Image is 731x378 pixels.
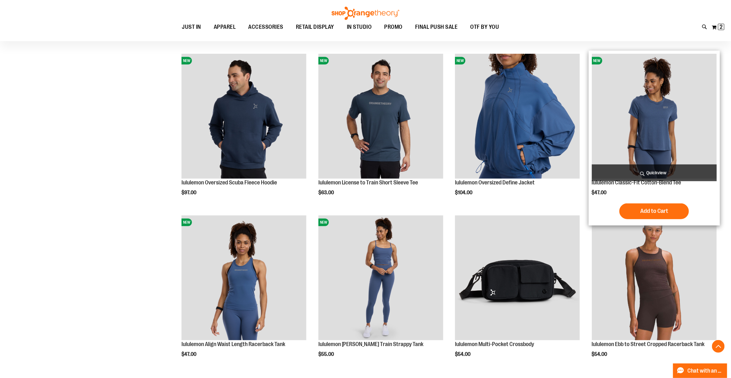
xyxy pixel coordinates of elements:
span: $47.00 [181,351,197,357]
span: Add to Cart [640,208,668,214]
span: Chat with an Expert [688,368,723,374]
span: $54.00 [592,351,608,357]
span: JUST IN [182,20,201,34]
button: Chat with an Expert [673,363,728,378]
img: lululemon Oversized Scuba Fleece Hoodie [181,54,306,179]
span: NEW [455,57,465,65]
span: $55.00 [318,351,335,357]
a: lululemon Multi-Pocket Crossbody [455,215,580,341]
div: product [452,212,583,373]
img: Shop Orangetheory [331,7,400,20]
div: product [178,212,310,373]
img: lululemon Wunder Train Strappy Tank [318,215,443,340]
span: FINAL PUSH SALE [415,20,458,34]
a: lululemon Oversized Scuba Fleece Hoodie [181,179,277,186]
span: 2 [720,24,723,30]
div: product [178,51,310,212]
div: product [315,51,446,212]
a: Quickview [592,164,717,181]
span: NEW [592,57,602,65]
a: lululemon Align Waist Length Racerback TankNEW [181,215,306,341]
a: lululemon Oversized Scuba Fleece HoodieNEW [181,54,306,180]
span: PROMO [384,20,403,34]
div: product [589,51,720,226]
button: Back To Top [712,340,725,353]
img: lululemon Classic-Fit Cotton-Blend Tee [592,54,717,179]
img: lululemon Oversized Define Jacket [455,54,580,179]
img: lululemon License to Train Short Sleeve Tee [318,54,443,179]
span: IN STUDIO [347,20,372,34]
img: lululemon Align Waist Length Racerback Tank [181,215,306,340]
span: $97.00 [181,190,197,195]
span: $54.00 [455,351,471,357]
a: lululemon License to Train Short Sleeve TeeNEW [318,54,443,180]
span: APPAREL [214,20,236,34]
a: lululemon Wunder Train Strappy TankNEW [318,215,443,341]
img: lululemon Multi-Pocket Crossbody [455,215,580,340]
a: lululemon Ebb to Street Cropped Racerback Tank [592,215,717,341]
span: OTF BY YOU [470,20,499,34]
a: lululemon Ebb to Street Cropped Racerback Tank [592,341,705,347]
span: NEW [181,57,192,65]
span: RETAIL DISPLAY [296,20,334,34]
span: NEW [181,219,192,226]
a: lululemon Multi-Pocket Crossbody [455,341,534,347]
span: NEW [318,219,329,226]
span: NEW [318,57,329,65]
div: product [315,212,446,373]
a: lululemon Align Waist Length Racerback Tank [181,341,285,347]
span: $63.00 [318,190,335,195]
span: $47.00 [592,190,608,195]
span: $104.00 [455,190,473,195]
a: lululemon [PERSON_NAME] Train Strappy Tank [318,341,424,347]
div: product [452,51,583,212]
a: lululemon Oversized Define Jacket [455,179,535,186]
img: lululemon Ebb to Street Cropped Racerback Tank [592,215,717,340]
button: Add to Cart [619,203,689,219]
a: lululemon Oversized Define JacketNEW [455,54,580,180]
a: lululemon Classic-Fit Cotton-Blend TeeNEW [592,54,717,180]
a: lululemon Classic-Fit Cotton-Blend Tee [592,179,681,186]
a: lululemon License to Train Short Sleeve Tee [318,179,418,186]
div: product [589,212,720,373]
span: ACCESSORIES [249,20,284,34]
